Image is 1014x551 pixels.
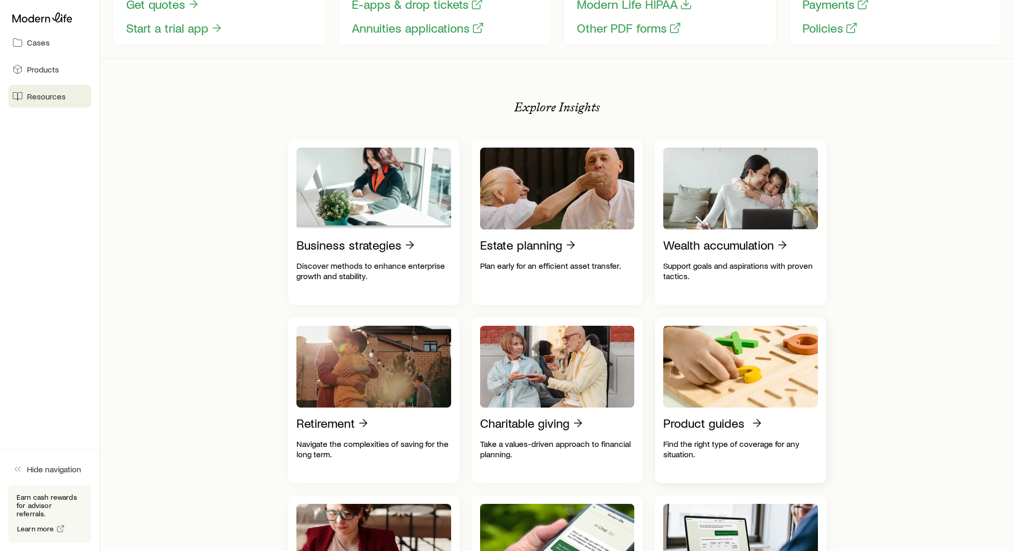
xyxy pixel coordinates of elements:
img: Charitable giving [480,326,635,408]
a: Products [8,58,91,81]
img: Retirement [296,326,451,408]
img: Business strategies [296,148,451,229]
p: Discover methods to enhance enterprise growth and stability. [296,260,451,281]
span: Cases [27,37,50,48]
a: Wealth accumulationSupport goals and aspirations with proven tactics. [655,139,826,305]
p: Charitable giving [480,416,570,430]
p: Find the right type of coverage for any situation. [663,439,818,459]
p: Earn cash rewards for advisor referrals. [17,493,83,518]
a: Product guidesFind the right type of coverage for any situation. [655,317,826,483]
button: Hide navigation [8,458,91,481]
img: Product guides [663,326,818,408]
p: Wealth accumulation [663,238,774,252]
button: Annuities applications [351,20,485,36]
p: Support goals and aspirations with proven tactics. [663,260,818,281]
p: Estate planning [480,238,562,252]
img: Wealth accumulation [663,148,818,229]
button: Other PDF forms [576,20,682,36]
button: Policies [802,20,858,36]
a: Estate planningPlan early for an efficient asset transfer. [472,139,643,305]
a: RetirementNavigate the complexities of saving for the long term. [288,317,459,483]
button: Start a trial app [126,20,223,36]
span: Products [27,64,59,75]
a: Cases [8,31,91,54]
p: Product guides [663,416,744,430]
span: Learn more [17,525,54,532]
img: Estate planning [480,148,635,229]
div: Earn cash rewards for advisor referrals.Learn more [8,485,91,543]
p: Plan early for an efficient asset transfer. [480,260,635,271]
p: Take a values-driven approach to financial planning. [480,439,635,459]
a: Business strategiesDiscover methods to enhance enterprise growth and stability. [288,139,459,305]
p: Retirement [296,416,355,430]
span: Hide navigation [27,464,81,474]
span: Resources [27,91,66,102]
p: Navigate the complexities of saving for the long term. [296,439,451,459]
p: Explore Insights [514,100,600,114]
a: Resources [8,85,91,108]
p: Business strategies [296,238,401,252]
a: Charitable givingTake a values-driven approach to financial planning. [472,317,643,483]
